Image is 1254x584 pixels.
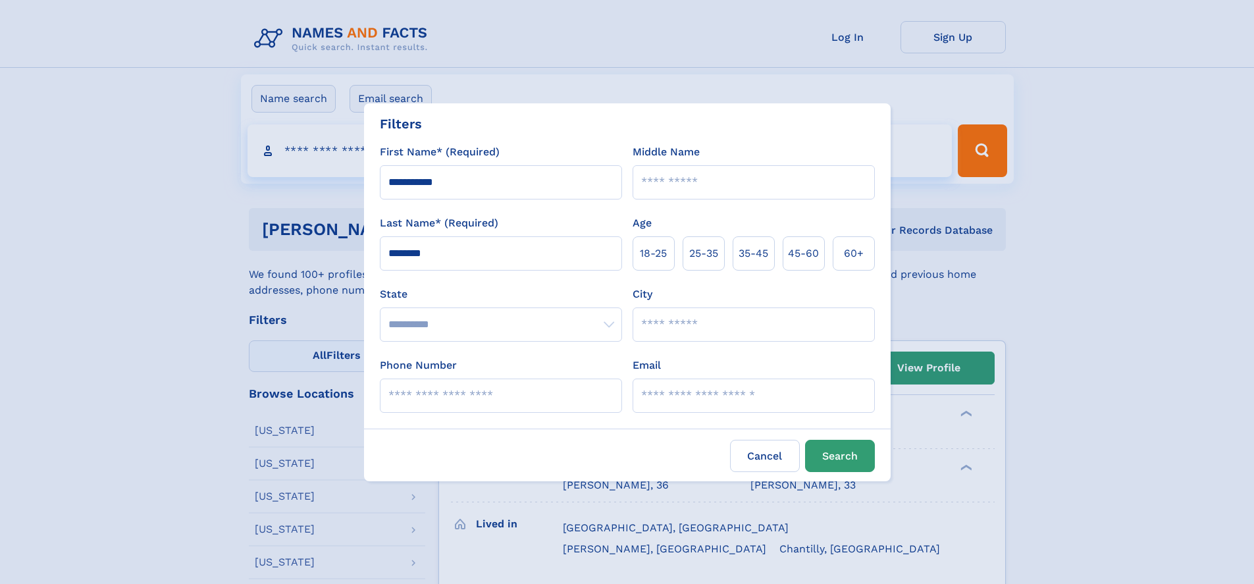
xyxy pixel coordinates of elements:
span: 60+ [844,246,864,261]
span: 35‑45 [739,246,768,261]
label: Phone Number [380,358,457,373]
label: Last Name* (Required) [380,215,498,231]
label: Age [633,215,652,231]
label: First Name* (Required) [380,144,500,160]
span: 18‑25 [640,246,667,261]
label: Email [633,358,661,373]
label: State [380,286,622,302]
span: 25‑35 [689,246,718,261]
label: City [633,286,652,302]
div: Filters [380,114,422,134]
button: Search [805,440,875,472]
label: Middle Name [633,144,700,160]
label: Cancel [730,440,800,472]
span: 45‑60 [788,246,819,261]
